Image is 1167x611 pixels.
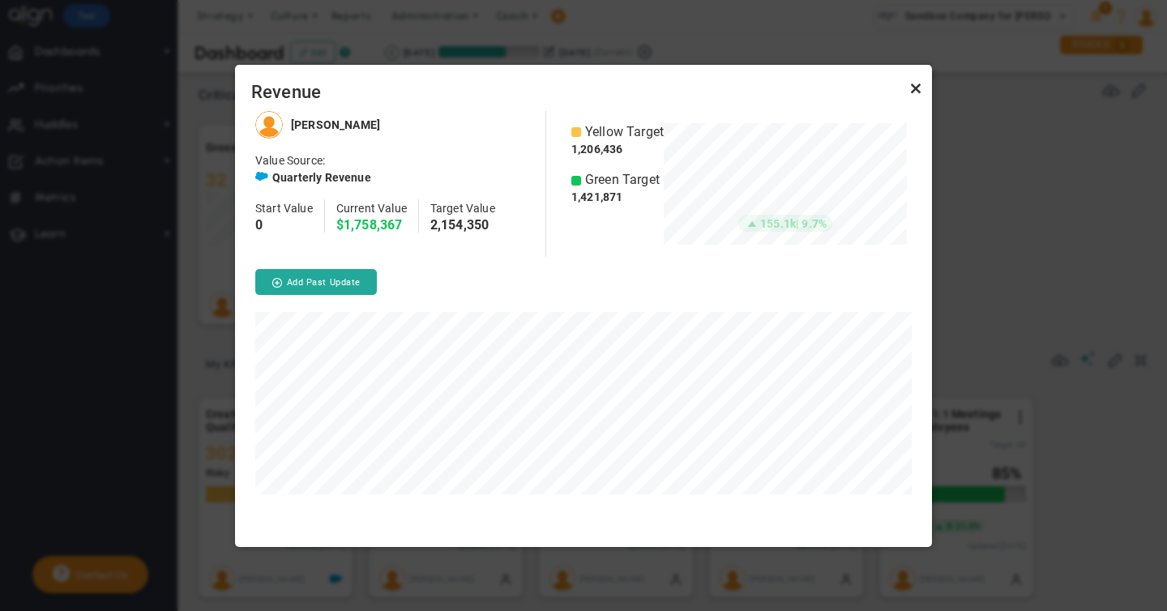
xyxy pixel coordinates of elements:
[906,79,925,99] a: Close
[255,170,268,183] span: Salesforce Enabled<br />Sandbox: Quarterly Revenue
[255,111,283,139] img: Tom Johnson
[430,202,495,215] span: Target Value
[255,218,313,233] h4: 0
[255,202,313,215] span: Start Value
[430,218,495,233] h4: 2,154,350
[251,81,916,104] span: Revenue
[585,123,664,142] span: Yellow Target
[291,117,380,132] h4: [PERSON_NAME]
[336,202,407,215] span: Current Value
[571,190,664,204] h4: 1,421,871
[585,171,660,190] span: Green Target
[255,154,325,167] span: Value Source:
[336,218,407,233] h4: $1,758,367
[571,142,664,156] h4: 1,206,436
[272,170,371,185] h4: Quarterly Revenue
[255,269,377,295] button: Add Past Update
